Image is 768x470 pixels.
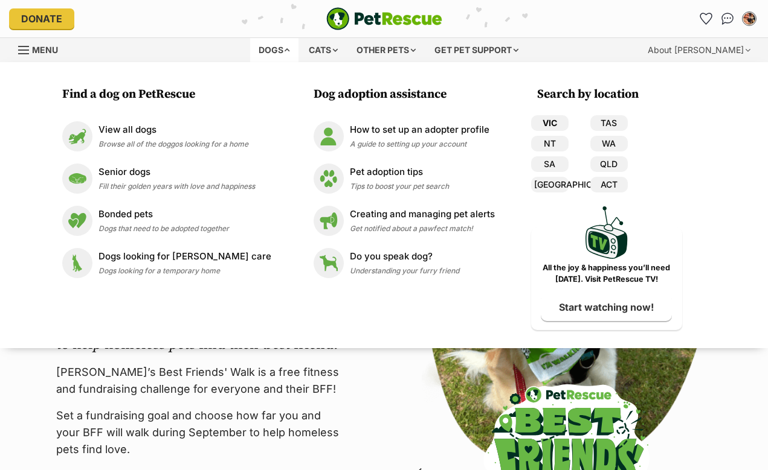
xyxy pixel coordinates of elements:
[590,136,628,151] a: WA
[531,156,569,172] a: SA
[743,13,755,25] img: May Sivakumaran profile pic
[98,266,220,275] span: Dogs looking for a temporary home
[537,86,682,103] h3: Search by location
[98,165,255,179] p: Senior dogs
[314,248,344,278] img: Do you speak dog?
[250,38,298,62] div: Dogs
[426,38,527,62] div: Get pet support
[62,121,271,151] a: View all dogs View all dogs Browse all of the doggos looking for a home
[314,248,495,278] a: Do you speak dog? Do you speak dog? Understanding your furry friend
[590,156,628,172] a: QLD
[314,206,344,236] img: Creating and managing pet alerts
[9,8,74,29] a: Donate
[314,86,501,103] h3: Dog adoption assistance
[350,139,466,148] span: A guide to setting up your account
[98,139,248,148] span: Browse all of the doggos looking for a home
[531,177,569,192] a: [GEOGRAPHIC_DATA]
[350,208,495,221] p: Creating and managing pet alerts
[718,9,737,28] a: Conversations
[350,182,449,191] span: Tips to boost your pet search
[62,206,271,236] a: Bonded pets Bonded pets Dogs that need to be adopted together
[62,164,271,194] a: Senior dogs Senior dogs Fill their golden years with love and happiness
[18,38,66,60] a: Menu
[350,224,473,233] span: Get notified about a pawfect match!
[350,123,489,137] p: How to set up an adopter profile
[98,250,271,264] p: Dogs looking for [PERSON_NAME] care
[721,13,734,25] img: chat-41dd97257d64d25036548639549fe6c8038ab92f7586957e7f3b1b290dea8141.svg
[314,121,344,151] img: How to set up an adopter profile
[314,164,344,194] img: Pet adoption tips
[56,407,346,458] p: Set a fundraising goal and choose how far you and your BFF will walk during September to help hom...
[314,121,495,151] a: How to set up an adopter profile How to set up an adopter profile A guide to setting up your account
[350,250,459,264] p: Do you speak dog?
[590,115,628,131] a: TAS
[586,206,628,259] img: PetRescue TV logo
[639,38,759,62] div: About [PERSON_NAME]
[62,248,92,278] img: Dogs looking for foster care
[62,86,277,103] h3: Find a dog on PetRescue
[531,115,569,131] a: VIC
[326,7,442,30] img: logo-e224e6f780fb5917bec1dbf3a21bbac754714ae5b6737aabdf751b685950b380.svg
[300,38,346,62] div: Cats
[740,9,759,28] button: My account
[98,208,229,221] p: Bonded pets
[62,206,92,236] img: Bonded pets
[348,38,424,62] div: Other pets
[696,9,715,28] a: Favourites
[98,224,229,233] span: Dogs that need to be adopted together
[62,248,271,278] a: Dogs looking for foster care Dogs looking for [PERSON_NAME] care Dogs looking for a temporary home
[98,182,255,191] span: Fill their golden years with love and happiness
[590,177,628,192] a: ACT
[531,136,569,151] a: NT
[350,266,459,275] span: Understanding your furry friend
[62,121,92,151] img: View all dogs
[62,164,92,194] img: Senior dogs
[540,262,673,285] p: All the joy & happiness you’ll need [DATE]. Visit PetRescue TV!
[98,123,248,137] p: View all dogs
[56,364,346,398] p: [PERSON_NAME]’s Best Friends' Walk is a free fitness and fundraising challenge for everyone and t...
[696,9,759,28] ul: Account quick links
[541,293,672,321] a: Start watching now!
[314,164,495,194] a: Pet adoption tips Pet adoption tips Tips to boost your pet search
[314,206,495,236] a: Creating and managing pet alerts Creating and managing pet alerts Get notified about a pawfect ma...
[350,165,449,179] p: Pet adoption tips
[32,45,58,55] span: Menu
[326,7,442,30] a: PetRescue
